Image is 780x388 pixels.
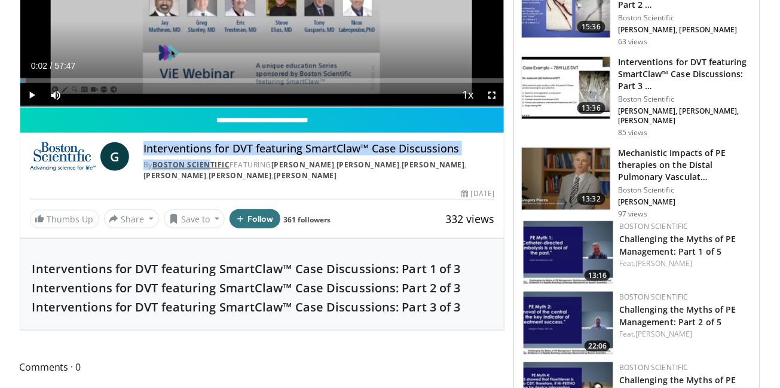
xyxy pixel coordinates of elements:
[104,209,160,228] button: Share
[20,359,505,375] span: Comments 0
[521,56,753,138] a: 13:36 Interventions for DVT featuring SmartClaw™ Case Discussions: Part 3 … Boston Scientific [PE...
[524,221,613,284] a: 13:16
[31,61,47,71] span: 0:02
[54,61,75,71] span: 57:47
[100,142,129,171] a: G
[577,102,606,114] span: 13:36
[522,148,610,210] img: 4caf57cf-5f7b-481c-8355-26418ca1cbc4.150x105_q85_crop-smart_upscale.jpg
[577,21,606,33] span: 15:36
[636,329,693,339] a: [PERSON_NAME]
[143,170,207,181] a: [PERSON_NAME]
[337,160,400,170] a: [PERSON_NAME]
[522,57,610,119] img: c7c8053f-07ab-4f92-a446-8a4fb167e281.150x105_q85_crop-smart_upscale.jpg
[152,160,230,170] a: Boston Scientific
[618,197,753,207] p: [PERSON_NAME]
[32,299,461,315] a: Interventions for DVT featuring SmartClaw™ Case Discussions: Part 3 of 3
[585,270,610,281] span: 13:16
[50,61,53,71] span: /
[445,212,494,226] span: 332 views
[577,193,606,205] span: 13:32
[283,215,331,225] a: 361 followers
[20,83,44,107] button: Play
[618,209,647,219] p: 97 views
[32,280,461,296] a: Interventions for DVT featuring SmartClaw™ Case Discussions: Part 2 of 3
[524,221,613,284] img: 098efa87-ceca-4c8a-b8c3-1b83f50c5bf2.150x105_q85_crop-smart_upscale.jpg
[619,304,736,328] a: Challenging the Myths of PE Management: Part 2 of 5
[32,261,461,277] a: Interventions for DVT featuring SmartClaw™ Case Discussions: Part 1 of 3
[619,329,750,340] div: Feat.
[20,78,504,83] div: Progress Bar
[618,37,647,47] p: 63 views
[30,142,96,171] img: Boston Scientific
[619,258,750,269] div: Feat.
[618,147,753,183] h3: Mechanistic Impacts of PE therapies on the Distal Pulmonary Vasculat…
[585,341,610,352] span: 22:06
[462,188,494,199] div: [DATE]
[274,170,337,181] a: [PERSON_NAME]
[480,83,504,107] button: Fullscreen
[618,56,753,92] h3: Interventions for DVT featuring SmartClaw™ Case Discussions: Part 3 …
[618,25,753,35] p: [PERSON_NAME], [PERSON_NAME]
[636,258,693,268] a: [PERSON_NAME]
[619,292,689,302] a: Boston Scientific
[44,83,68,107] button: Mute
[524,292,613,355] img: aa34f66b-8fb4-423e-af58-98094d69e140.150x105_q85_crop-smart_upscale.jpg
[524,292,613,355] a: 22:06
[618,13,753,23] p: Boston Scientific
[209,170,272,181] a: [PERSON_NAME]
[402,160,465,170] a: [PERSON_NAME]
[521,147,753,219] a: 13:32 Mechanistic Impacts of PE therapies on the Distal Pulmonary Vasculat… Boston Scientific [PE...
[230,209,281,228] button: Follow
[143,142,494,155] h4: Interventions for DVT featuring SmartClaw™ Case Discussions
[164,209,225,228] button: Save to
[143,160,494,181] div: By FEATURING , , , , ,
[618,128,647,138] p: 85 views
[271,160,335,170] a: [PERSON_NAME]
[619,233,736,257] a: Challenging the Myths of PE Management: Part 1 of 5
[618,106,753,126] p: [PERSON_NAME], [PERSON_NAME], [PERSON_NAME]
[618,185,753,195] p: Boston Scientific
[618,94,753,104] p: Boston Scientific
[619,362,689,372] a: Boston Scientific
[30,210,99,228] a: Thumbs Up
[619,221,689,231] a: Boston Scientific
[456,83,480,107] button: Playback Rate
